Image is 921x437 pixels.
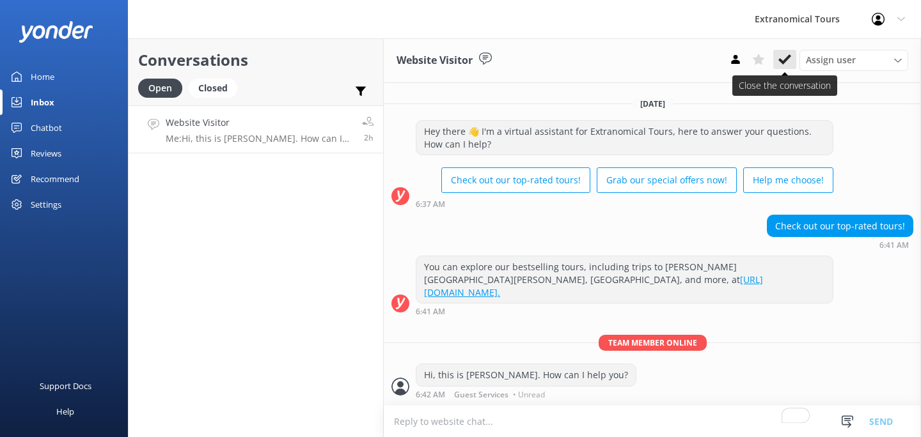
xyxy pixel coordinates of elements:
[138,80,189,95] a: Open
[56,399,74,424] div: Help
[416,256,833,303] div: You can explore our bestselling tours, including trips to [PERSON_NAME][GEOGRAPHIC_DATA][PERSON_N...
[743,167,833,193] button: Help me choose!
[441,167,590,193] button: Check out our top-rated tours!
[189,79,237,98] div: Closed
[879,241,909,249] strong: 6:41 AM
[31,89,54,115] div: Inbox
[166,116,352,130] h4: Website Visitor
[416,201,445,208] strong: 6:37 AM
[806,53,856,67] span: Assign user
[454,391,508,399] span: Guest Services
[138,79,182,98] div: Open
[31,141,61,166] div: Reviews
[597,167,737,193] button: Grab our special offers now!
[31,192,61,217] div: Settings
[416,308,445,316] strong: 6:41 AM
[416,121,833,155] div: Hey there 👋 I'm a virtual assistant for Extranomical Tours, here to answer your questions. How ca...
[397,52,473,69] h3: Website Visitor
[416,390,636,399] div: 03:42pm 09-Aug-2025 (UTC -07:00) America/Tijuana
[189,80,244,95] a: Closed
[799,50,908,70] div: Assign User
[384,406,921,437] textarea: To enrich screen reader interactions, please activate Accessibility in Grammarly extension settings
[633,98,673,109] span: [DATE]
[416,364,636,386] div: Hi, this is [PERSON_NAME]. How can I help you?
[40,373,91,399] div: Support Docs
[416,391,445,399] strong: 6:42 AM
[129,105,383,153] a: Website VisitorMe:Hi, this is [PERSON_NAME]. How can I help you?2h
[424,273,763,298] a: [URL][DOMAIN_NAME].
[31,64,54,89] div: Home
[513,391,545,399] span: • Unread
[166,133,352,144] p: Me: Hi, this is [PERSON_NAME]. How can I help you?
[416,307,833,316] div: 03:41pm 09-Aug-2025 (UTC -07:00) America/Tijuana
[599,335,707,351] span: Team member online
[767,215,913,237] div: Check out our top-rated tours!
[31,166,79,192] div: Recommend
[31,115,62,141] div: Chatbot
[767,240,913,249] div: 03:41pm 09-Aug-2025 (UTC -07:00) America/Tijuana
[416,199,833,208] div: 03:37pm 09-Aug-2025 (UTC -07:00) America/Tijuana
[19,21,93,42] img: yonder-white-logo.png
[138,48,374,72] h2: Conversations
[364,132,374,143] span: 03:42pm 09-Aug-2025 (UTC -07:00) America/Tijuana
